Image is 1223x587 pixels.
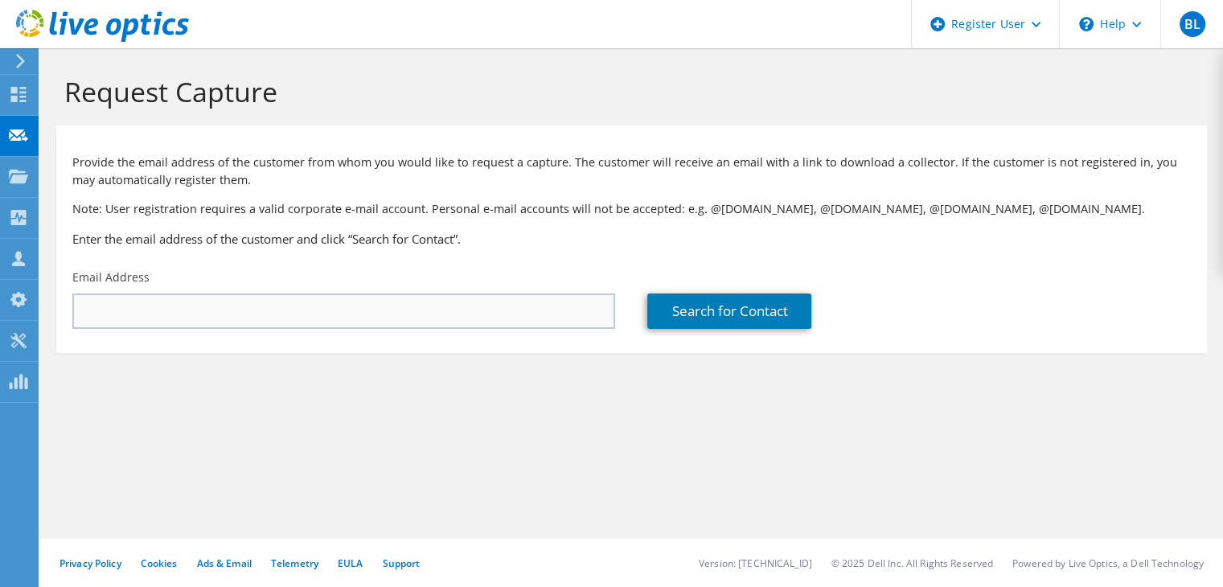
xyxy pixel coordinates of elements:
[141,556,178,570] a: Cookies
[699,556,812,570] li: Version: [TECHNICAL_ID]
[72,269,150,285] label: Email Address
[1180,11,1205,37] span: BL
[647,293,811,329] a: Search for Contact
[197,556,252,570] a: Ads & Email
[1079,17,1094,31] svg: \n
[1012,556,1204,570] li: Powered by Live Optics, a Dell Technology
[72,230,1191,248] h3: Enter the email address of the customer and click “Search for Contact”.
[72,154,1191,189] p: Provide the email address of the customer from whom you would like to request a capture. The cust...
[64,75,1191,109] h1: Request Capture
[72,200,1191,218] p: Note: User registration requires a valid corporate e-mail account. Personal e-mail accounts will ...
[338,556,363,570] a: EULA
[271,556,318,570] a: Telemetry
[60,556,121,570] a: Privacy Policy
[382,556,420,570] a: Support
[831,556,993,570] li: © 2025 Dell Inc. All Rights Reserved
